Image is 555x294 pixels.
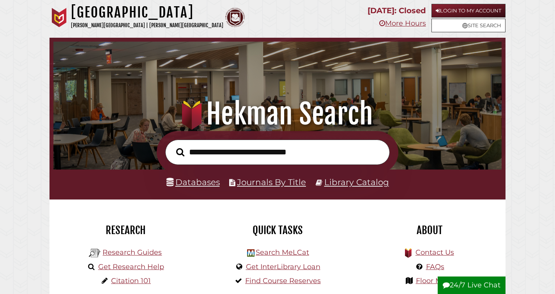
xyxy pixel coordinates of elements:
[49,8,69,27] img: Calvin University
[207,224,348,237] h2: Quick Tasks
[103,248,162,257] a: Research Guides
[172,146,188,159] button: Search
[111,276,151,285] a: Citation 101
[324,177,389,187] a: Library Catalog
[359,224,500,237] h2: About
[62,97,493,131] h1: Hekman Search
[71,4,223,21] h1: [GEOGRAPHIC_DATA]
[247,249,255,257] img: Hekman Library Logo
[431,19,506,32] a: Site Search
[379,19,426,28] a: More Hours
[431,4,506,17] a: Login to My Account
[176,148,184,157] i: Search
[89,247,101,259] img: Hekman Library Logo
[245,276,321,285] a: Find Course Reserves
[166,177,220,187] a: Databases
[71,21,223,30] p: [PERSON_NAME][GEOGRAPHIC_DATA] | [PERSON_NAME][GEOGRAPHIC_DATA]
[426,262,444,271] a: FAQs
[256,248,309,257] a: Search MeLCat
[98,262,164,271] a: Get Research Help
[415,248,454,257] a: Contact Us
[225,8,245,27] img: Calvin Theological Seminary
[55,224,196,237] h2: Research
[368,4,426,17] p: [DATE]: Closed
[246,262,320,271] a: Get InterLibrary Loan
[237,177,306,187] a: Journals By Title
[416,276,454,285] a: Floor Maps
